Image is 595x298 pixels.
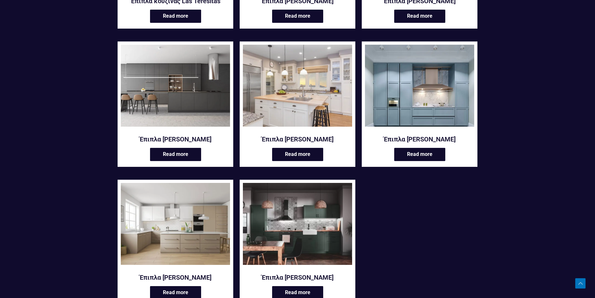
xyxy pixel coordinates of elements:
[150,10,201,23] a: Read more about “Έπιπλα κουζίνας Las Teresitas”
[394,10,445,23] a: Read more about “Έπιπλα κουζίνας Nudey”
[243,45,352,131] a: Palolem κουζίνα
[121,135,230,143] a: Έπιπλα [PERSON_NAME]
[365,135,474,143] a: Έπιπλα [PERSON_NAME]
[272,10,323,23] a: Read more about “Έπιπλα κουζίνας Matira”
[365,45,474,131] a: Έπιπλα κουζίνας Puka
[243,135,352,143] a: Έπιπλα [PERSON_NAME]
[121,183,230,269] a: Έπιπλα κουζίνας Querim
[272,148,323,161] a: Read more about “Έπιπλα κουζίνας Palolem”
[243,273,352,282] a: Έπιπλα [PERSON_NAME]
[121,45,230,131] a: Έπιπλα κουζίνας Oludeniz
[121,273,230,282] a: Έπιπλα [PERSON_NAME]
[150,148,201,161] a: Read more about “Έπιπλα κουζίνας Oludeniz”
[394,148,445,161] a: Read more about “Έπιπλα κουζίνας Puka”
